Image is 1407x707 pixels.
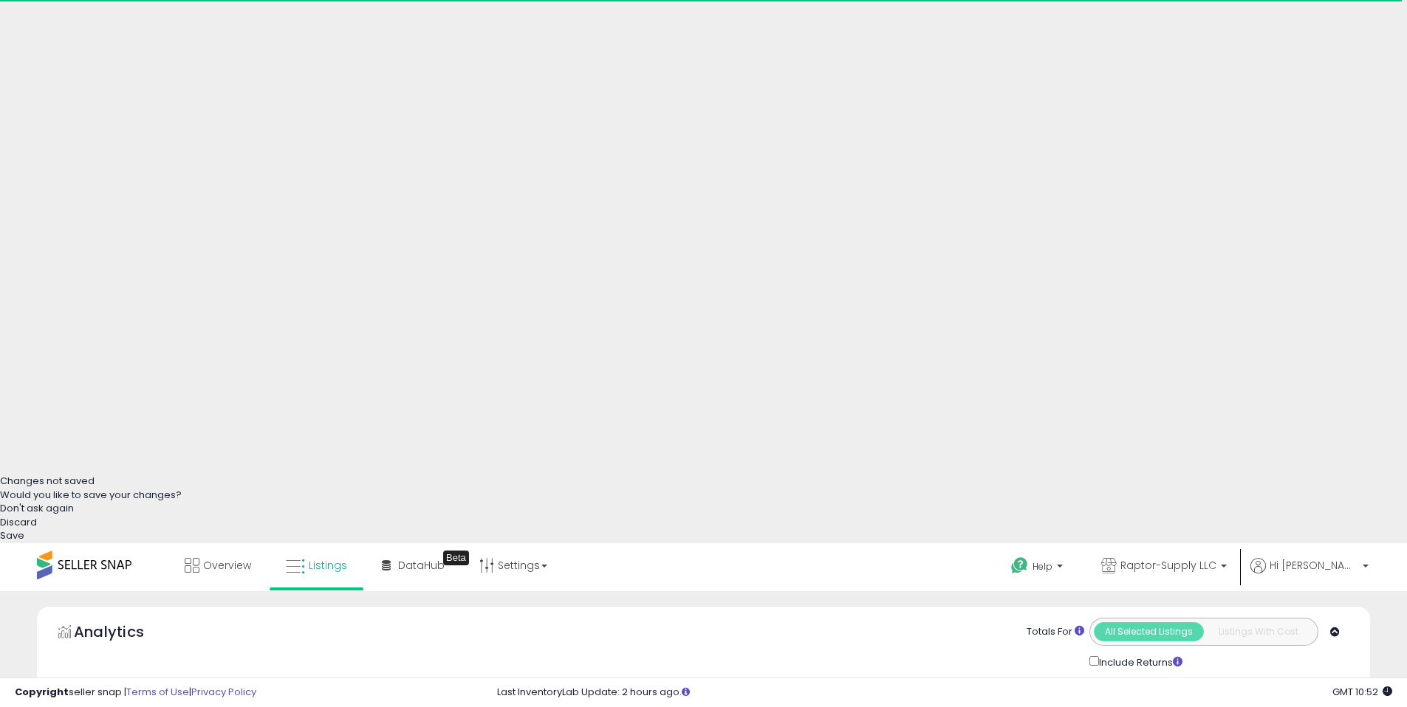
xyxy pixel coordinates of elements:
div: Tooltip anchor [443,551,469,565]
a: Settings [468,543,558,587]
i: Get Help [1010,556,1029,575]
a: Help [999,545,1078,591]
button: All Selected Listings [1094,622,1204,641]
span: Listings [309,558,347,573]
a: Overview [174,543,262,587]
span: Help [1033,560,1052,573]
div: seller snap | | [15,686,256,700]
button: Listings With Cost [1203,622,1313,641]
strong: Copyright [15,685,69,699]
div: Totals For [1027,625,1084,639]
span: DataHub [398,558,445,573]
span: Overview [203,558,251,573]
h5: Analytics [74,621,173,646]
a: Raptor-Supply LLC [1090,543,1238,591]
span: 2025-09-12 10:52 GMT [1332,685,1392,699]
a: Listings [275,543,358,587]
div: Include Returns [1078,653,1200,670]
div: Last InventoryLab Update: 2 hours ago. [497,686,1392,700]
span: Hi [PERSON_NAME] [1270,558,1358,573]
a: DataHub [371,543,456,587]
span: Raptor-Supply LLC [1120,558,1216,573]
a: Hi [PERSON_NAME] [1250,558,1369,591]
